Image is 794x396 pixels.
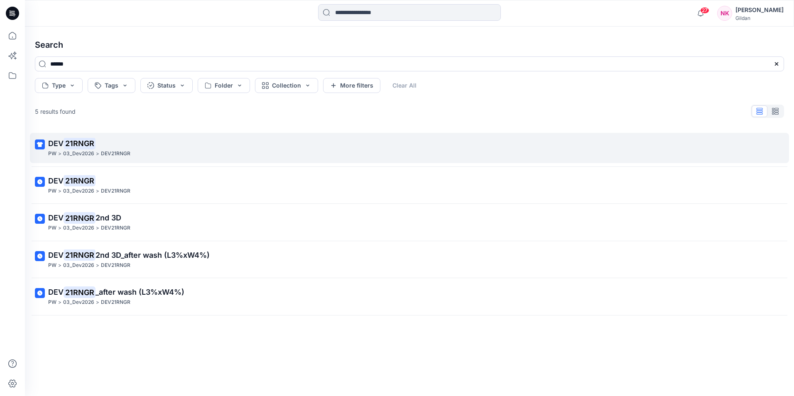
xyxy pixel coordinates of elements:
p: PW [48,298,56,307]
div: NK [717,6,732,21]
a: DEV21RNGR2nd 3D_after wash (L3%xW4%)PW>03_Dev2026>DEV21RNGR [30,244,789,275]
button: Collection [255,78,318,93]
p: 03_Dev2026 [63,149,94,158]
p: PW [48,261,56,270]
p: PW [48,224,56,232]
div: [PERSON_NAME] [735,5,784,15]
span: 27 [700,7,709,14]
span: DEV [48,288,64,296]
p: > [96,149,99,158]
p: 03_Dev2026 [63,187,94,196]
p: DEV21RNGR [101,187,130,196]
p: DEV21RNGR [101,298,130,307]
p: 03_Dev2026 [63,224,94,232]
button: More filters [323,78,380,93]
mark: 21RNGR [64,175,96,186]
p: > [58,298,61,307]
p: > [58,149,61,158]
p: 5 results found [35,107,76,116]
mark: 21RNGR [64,249,96,261]
a: DEV21RNGR_after wash (L3%xW4%)PW>03_Dev2026>DEV21RNGR [30,281,789,312]
a: DEV21RNGRPW>03_Dev2026>DEV21RNGR [30,170,789,200]
button: Folder [198,78,250,93]
p: > [96,224,99,232]
span: _after wash (L3%xW4%) [96,288,184,296]
p: 03_Dev2026 [63,298,94,307]
div: Gildan [735,15,784,21]
span: 2nd 3D_after wash (L3%xW4%) [96,251,210,259]
p: DEV21RNGR [101,224,130,232]
a: DEV21RNGRPW>03_Dev2026>DEV21RNGR [30,133,789,163]
mark: 21RNGR [64,286,96,298]
p: PW [48,187,56,196]
p: > [58,261,61,270]
span: DEV [48,139,64,148]
button: Type [35,78,83,93]
p: PW [48,149,56,158]
span: DEV [48,176,64,185]
span: DEV [48,213,64,222]
p: DEV21RNGR [101,261,130,270]
button: Tags [88,78,135,93]
span: DEV [48,251,64,259]
p: > [96,261,99,270]
p: > [96,298,99,307]
h4: Search [28,33,791,56]
span: 2nd 3D [96,213,121,222]
mark: 21RNGR [64,137,96,149]
button: Status [140,78,193,93]
p: > [58,187,61,196]
p: DEV21RNGR [101,149,130,158]
p: 03_Dev2026 [63,261,94,270]
a: DEV21RNGR2nd 3DPW>03_Dev2026>DEV21RNGR [30,207,789,237]
p: > [96,187,99,196]
mark: 21RNGR [64,212,96,224]
p: > [58,224,61,232]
